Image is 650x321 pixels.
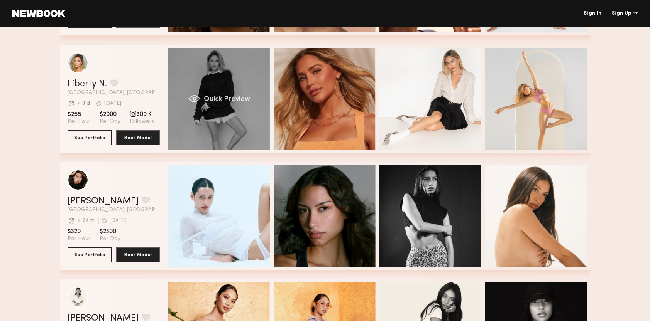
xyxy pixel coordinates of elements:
span: Quick Preview [203,96,250,103]
span: Followers [130,118,154,125]
button: Book Model [116,247,160,262]
a: Liberty N. [68,79,107,89]
div: Sign Up [612,11,638,16]
div: < 3 d [77,101,90,106]
button: See Portfolio [68,130,112,145]
div: < 24 hr [77,218,95,224]
span: $2300 [100,228,120,235]
span: $320 [68,228,90,235]
span: $2000 [100,111,120,118]
button: See Portfolio [68,247,112,262]
a: Sign In [584,11,601,16]
span: Per Hour [68,235,90,242]
div: [DATE] [110,218,127,224]
span: [GEOGRAPHIC_DATA], [GEOGRAPHIC_DATA] [68,90,160,96]
div: [DATE] [104,101,121,106]
span: Per Day [100,118,120,125]
span: Per Hour [68,118,90,125]
span: [GEOGRAPHIC_DATA], [GEOGRAPHIC_DATA] [68,207,160,213]
a: [PERSON_NAME] [68,197,139,206]
span: 309 K [130,111,154,118]
span: Per Day [100,235,120,242]
span: $255 [68,111,90,118]
button: Book Model [116,130,160,145]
